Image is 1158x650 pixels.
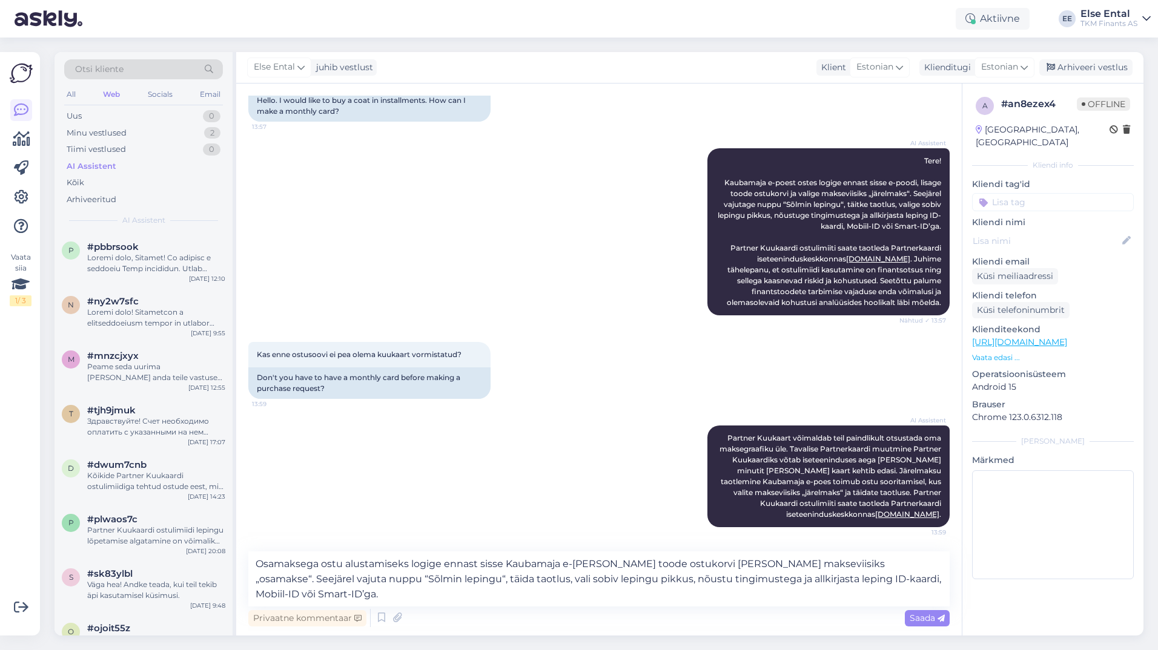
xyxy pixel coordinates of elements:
[87,307,225,329] div: Loremi dolo! Sitametcon a elitseddoeiusm tempor in utlabor etdol magn aliquae a min, ven Quis nos...
[87,623,130,634] span: #ojoit55z
[901,528,946,537] span: 13:59
[1077,97,1130,111] span: Offline
[101,87,122,102] div: Web
[145,87,175,102] div: Socials
[68,355,74,364] span: m
[972,193,1134,211] input: Lisa tag
[956,8,1030,30] div: Aktiivne
[67,194,116,206] div: Arhiveeritud
[252,399,297,409] span: 13:59
[248,367,491,399] div: Don't you have to have a monthly card before making a purchase request?
[1080,19,1137,28] div: TKM Finants AS
[720,433,943,519] span: Partner Kuukaart võimaldab teil paindlikult otsustada oma maksegraafiku üle. Tavalise Partnerkaar...
[1080,9,1137,19] div: Else Ental
[972,336,1067,347] a: [URL][DOMAIN_NAME]
[901,139,946,148] span: AI Assistent
[901,416,946,425] span: AI Assistent
[64,87,78,102] div: All
[87,514,137,525] span: #plwaos7c
[69,573,73,582] span: s
[67,177,84,189] div: Kõik
[67,127,127,139] div: Minu vestlused
[203,143,220,156] div: 0
[899,316,946,325] span: Nähtud ✓ 13:57
[10,295,31,306] div: 1 / 3
[87,579,225,601] div: Väga hea! Andke teada, kui teil tekib äpi kasutamisel küsimusi.
[68,464,74,473] span: d
[10,252,31,306] div: Vaata siia
[188,492,225,501] div: [DATE] 14:23
[87,459,147,470] span: #dwum7cnb
[188,383,225,392] div: [DATE] 12:55
[972,323,1134,336] p: Klienditeekond
[972,216,1134,229] p: Kliendi nimi
[10,62,33,85] img: Askly Logo
[87,350,139,361] span: #mnzcjxyx
[972,411,1134,424] p: Chrome 123.0.6312.118
[919,61,971,74] div: Klienditugi
[816,61,846,74] div: Klient
[972,436,1134,447] div: [PERSON_NAME]
[972,268,1058,284] div: Küsi meiliaadressi
[1039,59,1133,76] div: Arhiveeri vestlus
[87,361,225,383] div: Peame seda uurima [PERSON_NAME] anda teile vastuse emaili [PERSON_NAME]. Palume Teil antud küsimu...
[68,627,74,636] span: o
[248,610,366,626] div: Privaatne kommentaar
[972,368,1134,381] p: Operatsioonisüsteem
[204,127,220,139] div: 2
[875,510,939,519] a: [DOMAIN_NAME]
[972,381,1134,393] p: Android 15
[186,547,225,556] div: [DATE] 20:08
[87,241,139,252] span: #pbbrsook
[972,302,1070,318] div: Küsi telefoninumbrit
[254,61,295,74] span: Else Ental
[190,601,225,610] div: [DATE] 9:48
[68,300,74,309] span: n
[910,612,945,623] span: Saada
[982,101,988,110] span: a
[68,246,74,255] span: p
[75,63,124,76] span: Otsi kliente
[67,143,126,156] div: Tiimi vestlused
[1080,9,1151,28] a: Else EntalTKM Finants AS
[252,122,297,131] span: 13:57
[87,416,225,438] div: Здравствуйте! Счет необходимо оплатить с указанными на нем реквизитами и в срок. Расчетные счета ...
[191,329,225,338] div: [DATE] 9:55
[973,234,1120,248] input: Lisa nimi
[87,405,136,416] span: #tjh9jmuk
[67,110,82,122] div: Uus
[972,398,1134,411] p: Brauser
[1059,10,1076,27] div: EE
[972,255,1134,268] p: Kliendi email
[972,289,1134,302] p: Kliendi telefon
[257,350,462,359] span: Kas enne ostusoovi ei pea olema kuukaart vormistatud?
[189,274,225,283] div: [DATE] 12:10
[972,178,1134,191] p: Kliendi tag'id
[846,254,910,263] a: [DOMAIN_NAME]
[87,252,225,274] div: Loremi dolo, Sitamet! Co adipisc e seddoeiu Temp incididun. Utlab etdolorem, ali enim ad minim ve...
[972,160,1134,171] div: Kliendi info
[87,568,133,579] span: #sk83ylbl
[972,454,1134,467] p: Märkmed
[197,87,223,102] div: Email
[69,409,73,418] span: t
[981,61,1018,74] span: Estonian
[248,90,491,122] div: Hello. I would like to buy a coat in installments. How can I make a monthly card?
[87,470,225,492] div: Kõikide Partner Kuukaardi ostulimiidiga tehtud ostude eest, mis on sooritatud ühes kalendrikuus, ...
[976,123,1110,149] div: [GEOGRAPHIC_DATA], [GEOGRAPHIC_DATA]
[203,110,220,122] div: 0
[248,551,950,606] textarea: Osamaksega ostu alustamiseks logige ennast sisse Kaubamaja e-[PERSON_NAME] toode ostukorvi [PERSO...
[68,518,74,527] span: p
[1001,97,1077,111] div: # an8ezex4
[87,296,139,307] span: #ny2w7sfc
[188,438,225,447] div: [DATE] 17:07
[972,352,1134,363] p: Vaata edasi ...
[122,215,165,226] span: AI Assistent
[67,160,116,172] div: AI Assistent
[856,61,893,74] span: Estonian
[311,61,373,74] div: juhib vestlust
[87,525,225,547] div: Partner Kuukaardi ostulimiidi lepingu lõpetamise algatamine on võimalik Partnerkaardi iseteenindu...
